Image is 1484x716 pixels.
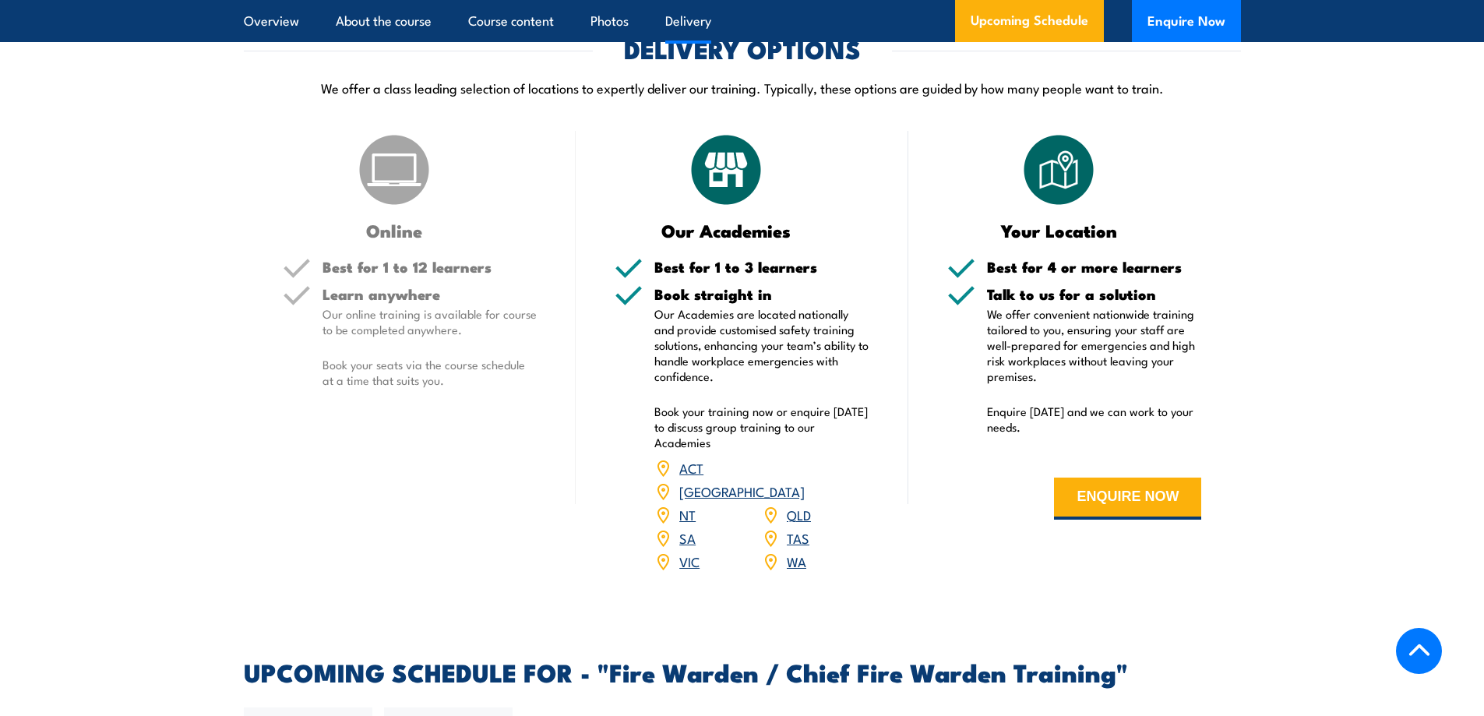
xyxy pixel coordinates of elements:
h5: Best for 1 to 12 learners [323,259,538,274]
a: [GEOGRAPHIC_DATA] [679,481,805,500]
p: Book your seats via the course schedule at a time that suits you. [323,357,538,388]
h5: Learn anywhere [323,287,538,302]
p: We offer a class leading selection of locations to expertly deliver our training. Typically, thes... [244,79,1241,97]
a: SA [679,528,696,547]
p: Book your training now or enquire [DATE] to discuss group training to our Academies [654,404,869,450]
a: WA [787,552,806,570]
p: Our online training is available for course to be completed anywhere. [323,306,538,337]
a: ACT [679,458,703,477]
p: Enquire [DATE] and we can work to your needs. [987,404,1202,435]
h3: Our Academies [615,221,838,239]
h2: DELIVERY OPTIONS [624,37,861,59]
a: VIC [679,552,700,570]
p: We offer convenient nationwide training tailored to you, ensuring your staff are well-prepared fo... [987,306,1202,384]
a: QLD [787,505,811,524]
h5: Book straight in [654,287,869,302]
h3: Your Location [947,221,1171,239]
h5: Talk to us for a solution [987,287,1202,302]
button: ENQUIRE NOW [1054,478,1201,520]
h5: Best for 4 or more learners [987,259,1202,274]
a: TAS [787,528,809,547]
a: NT [679,505,696,524]
h3: Online [283,221,506,239]
p: Our Academies are located nationally and provide customised safety training solutions, enhancing ... [654,306,869,384]
h5: Best for 1 to 3 learners [654,259,869,274]
h2: UPCOMING SCHEDULE FOR - "Fire Warden / Chief Fire Warden Training" [244,661,1241,682]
